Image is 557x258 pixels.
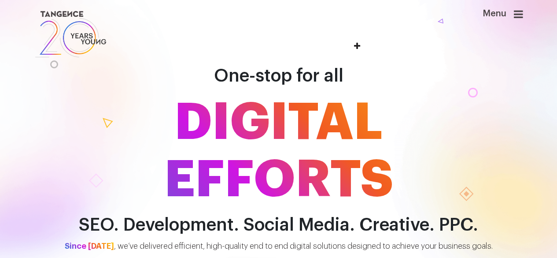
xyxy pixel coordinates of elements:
span: DIGITAL EFFORTS [28,94,530,209]
span: Since [DATE] [65,242,114,250]
p: , we’ve delivered efficient, high-quality end to end digital solutions designed to achieve your b... [44,240,514,252]
img: logo SVG [34,9,107,60]
span: One-stop for all [214,67,343,85]
h2: SEO. Development. Social Media. Creative. PPC. [28,215,530,235]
